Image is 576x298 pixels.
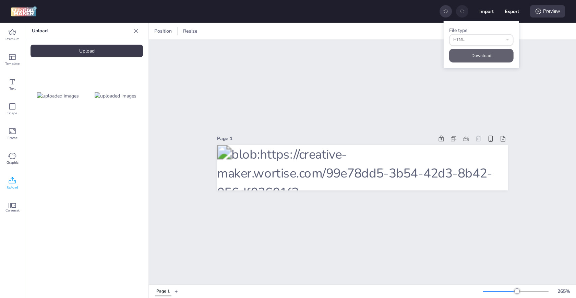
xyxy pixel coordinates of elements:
[449,49,514,62] button: Download
[32,23,131,39] p: Upload
[505,4,519,19] button: Export
[156,288,170,295] div: Page 1
[449,27,467,34] label: File type
[37,92,79,100] img: uploaded images
[9,86,16,91] span: Text
[530,5,565,18] div: Preview
[453,37,502,43] span: HTML
[5,36,20,42] span: Premium
[95,92,136,100] img: uploaded images
[5,208,20,213] span: Carousel
[152,285,175,297] div: Tabs
[182,27,199,35] span: Resize
[175,285,178,297] button: +
[5,61,20,67] span: Template
[555,288,572,295] div: 265 %
[153,27,173,35] span: Position
[7,160,19,165] span: Graphic
[8,111,17,116] span: Shape
[7,185,18,190] span: Upload
[217,135,434,142] div: Page 1
[8,135,17,141] span: Frame
[11,6,37,16] img: logo Creative Maker
[479,4,494,19] button: Import
[31,45,143,57] div: Upload
[449,34,514,46] button: fileType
